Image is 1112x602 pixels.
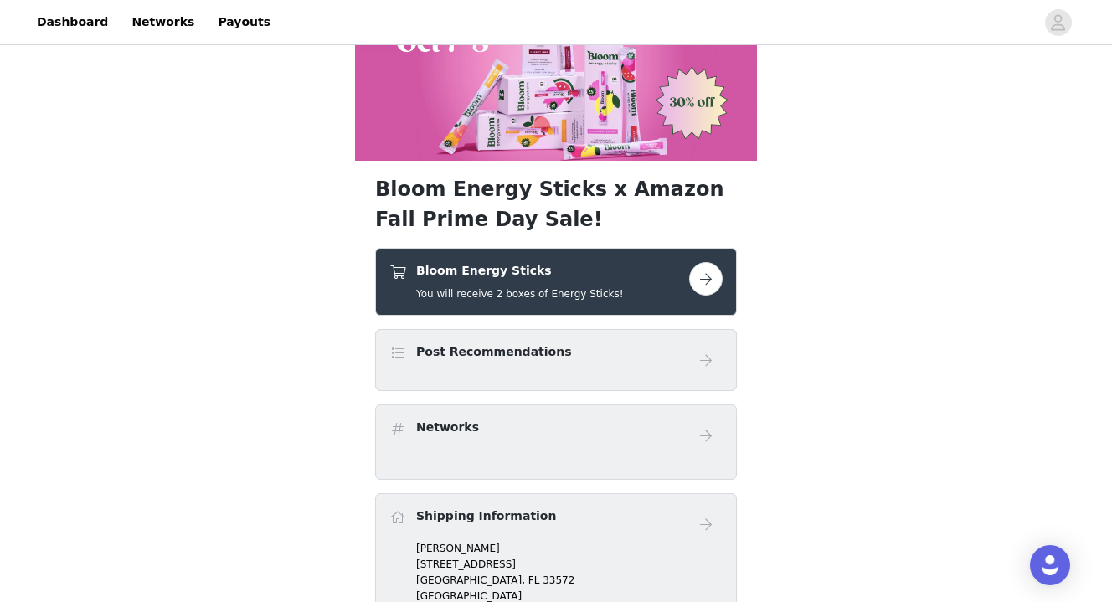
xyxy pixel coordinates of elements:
div: Bloom Energy Sticks [375,248,737,316]
p: [PERSON_NAME] [416,541,723,556]
div: Post Recommendations [375,329,737,391]
span: 33572 [543,574,574,586]
h4: Bloom Energy Sticks [416,262,624,280]
h5: You will receive 2 boxes of Energy Sticks! [416,286,624,301]
h4: Shipping Information [416,507,556,525]
h4: Post Recommendations [416,343,572,361]
h4: Networks [416,419,479,436]
p: [STREET_ADDRESS] [416,557,723,572]
h1: Bloom Energy Sticks x Amazon Fall Prime Day Sale! [375,174,737,234]
a: Dashboard [27,3,118,41]
a: Networks [121,3,204,41]
span: FL [528,574,540,586]
div: Networks [375,404,737,480]
a: Payouts [208,3,281,41]
span: [GEOGRAPHIC_DATA], [416,574,525,586]
div: avatar [1050,9,1066,36]
div: Open Intercom Messenger [1030,545,1070,585]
